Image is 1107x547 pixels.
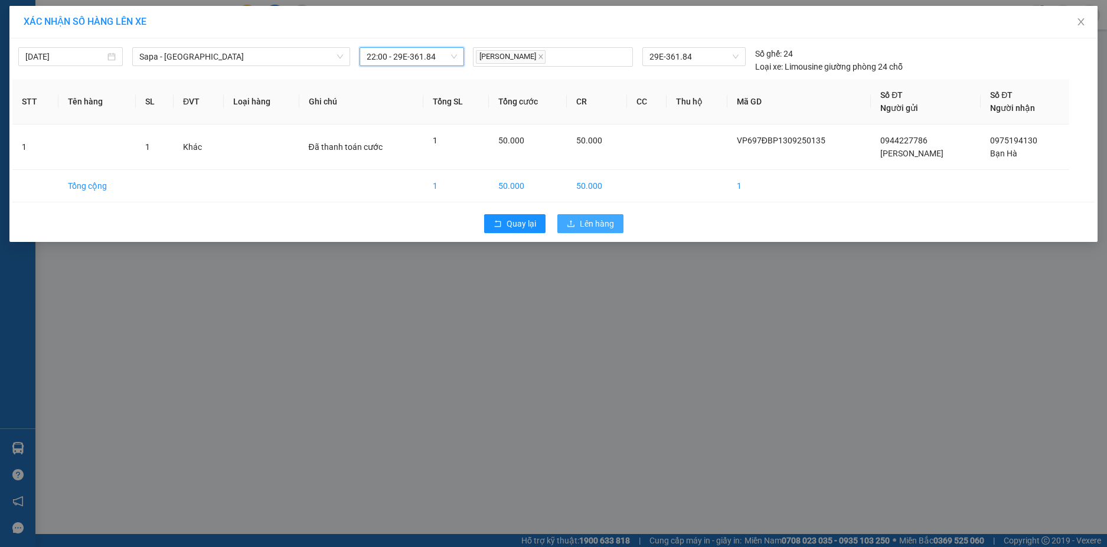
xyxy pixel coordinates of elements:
[755,60,783,73] span: Loại xe:
[174,79,224,125] th: ĐVT
[58,79,136,125] th: Tên hàng
[136,79,174,125] th: SL
[557,214,623,233] button: uploadLên hàng
[576,136,602,145] span: 50.000
[538,54,544,60] span: close
[727,170,871,202] td: 1
[494,220,502,229] span: rollback
[880,149,943,158] span: [PERSON_NAME]
[12,79,58,125] th: STT
[423,79,489,125] th: Tổng SL
[880,136,928,145] span: 0944227786
[627,79,667,125] th: CC
[24,16,146,27] span: XÁC NHẬN SỐ HÀNG LÊN XE
[990,136,1037,145] span: 0975194130
[990,149,1017,158] span: Bạn Hà
[880,90,903,100] span: Số ĐT
[224,79,299,125] th: Loại hàng
[507,217,536,230] span: Quay lại
[367,48,457,65] span: 22:00 - 29E-361.84
[1064,6,1098,39] button: Close
[880,103,918,113] span: Người gửi
[25,50,105,63] input: 13/09/2025
[484,214,546,233] button: rollbackQuay lại
[174,125,224,170] td: Khác
[489,170,567,202] td: 50.000
[58,170,136,202] td: Tổng cộng
[649,48,739,65] span: 29E-361.84
[755,47,782,60] span: Số ghế:
[567,79,627,125] th: CR
[755,47,793,60] div: 24
[755,60,903,73] div: Limousine giường phòng 24 chỗ
[309,142,383,152] span: Đã thanh toán cước
[12,125,58,170] td: 1
[567,220,575,229] span: upload
[567,170,627,202] td: 50.000
[727,79,871,125] th: Mã GD
[299,79,423,125] th: Ghi chú
[990,90,1013,100] span: Số ĐT
[423,170,489,202] td: 1
[498,136,524,145] span: 50.000
[145,142,150,152] span: 1
[667,79,727,125] th: Thu hộ
[737,136,825,145] span: VP697ĐBP1309250135
[476,50,546,64] span: [PERSON_NAME]
[489,79,567,125] th: Tổng cước
[433,136,437,145] span: 1
[580,217,614,230] span: Lên hàng
[1076,17,1086,27] span: close
[990,103,1035,113] span: Người nhận
[337,53,344,60] span: down
[139,48,343,65] span: Sapa - Hà Nội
